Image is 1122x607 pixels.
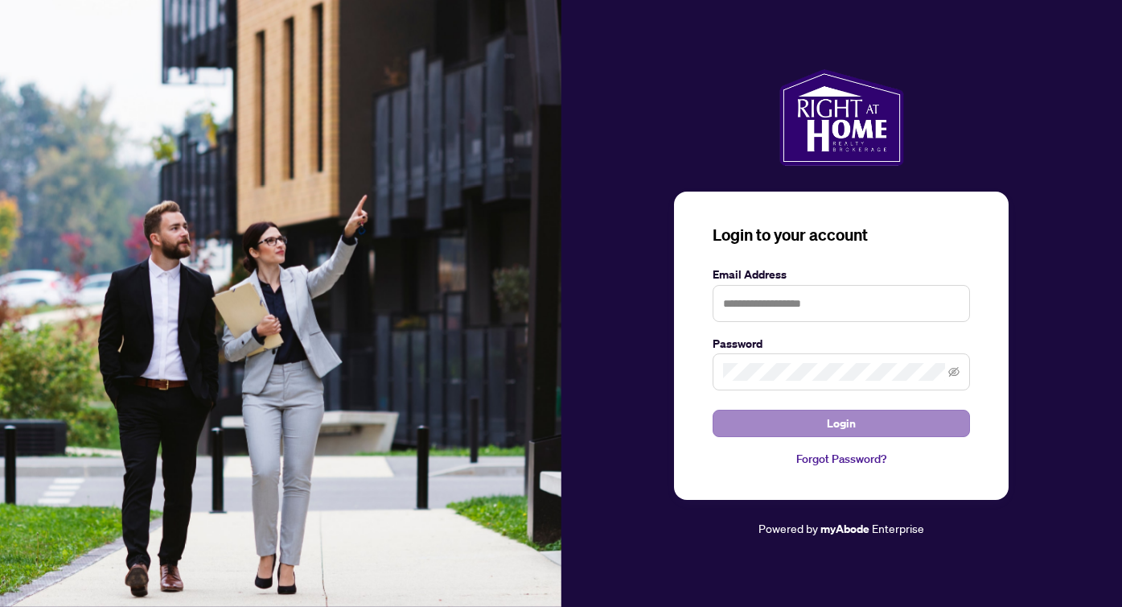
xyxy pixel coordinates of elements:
span: Enterprise [872,521,924,535]
span: eye-invisible [948,366,960,378]
span: Powered by [758,521,818,535]
a: Forgot Password? [713,450,970,468]
label: Password [713,335,970,353]
img: ma-logo [779,69,904,166]
label: Email Address [713,266,970,283]
button: Login [713,410,970,437]
span: Login [827,411,856,436]
h3: Login to your account [713,224,970,246]
a: myAbode [820,520,869,538]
